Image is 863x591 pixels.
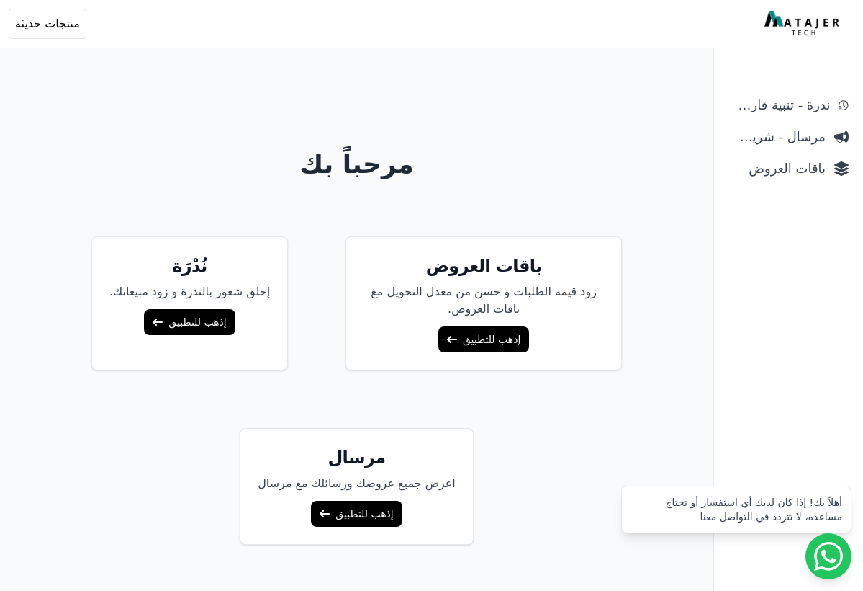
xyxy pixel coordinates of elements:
div: أهلاً بك! إذا كان لديك أي استفسار أو تحتاج مساعدة، لا تتردد في التواصل معنا [631,495,842,524]
button: منتجات حديثة [9,9,86,39]
a: إذهب للتطبيق [144,309,235,335]
h5: نُدْرَة [109,254,270,277]
span: منتجات حديثة [15,15,80,32]
img: MatajerTech Logo [764,11,843,37]
p: إخلق شعور بالندرة و زود مبيعاتك. [109,283,270,301]
a: إذهب للتطبيق [311,501,402,527]
p: اعرض جميع عروضك ورسائلك مع مرسال [258,475,456,492]
span: باقات العروض [728,159,826,179]
a: إذهب للتطبيق [438,326,529,352]
h5: مرسال [258,446,456,469]
h5: باقات العروض [363,254,604,277]
p: زود قيمة الطلبات و حسن من معدل التحويل مغ باقات العروض. [363,283,604,318]
span: مرسال - شريط دعاية [728,127,826,147]
span: ندرة - تنبية قارب علي النفاذ [728,95,830,115]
